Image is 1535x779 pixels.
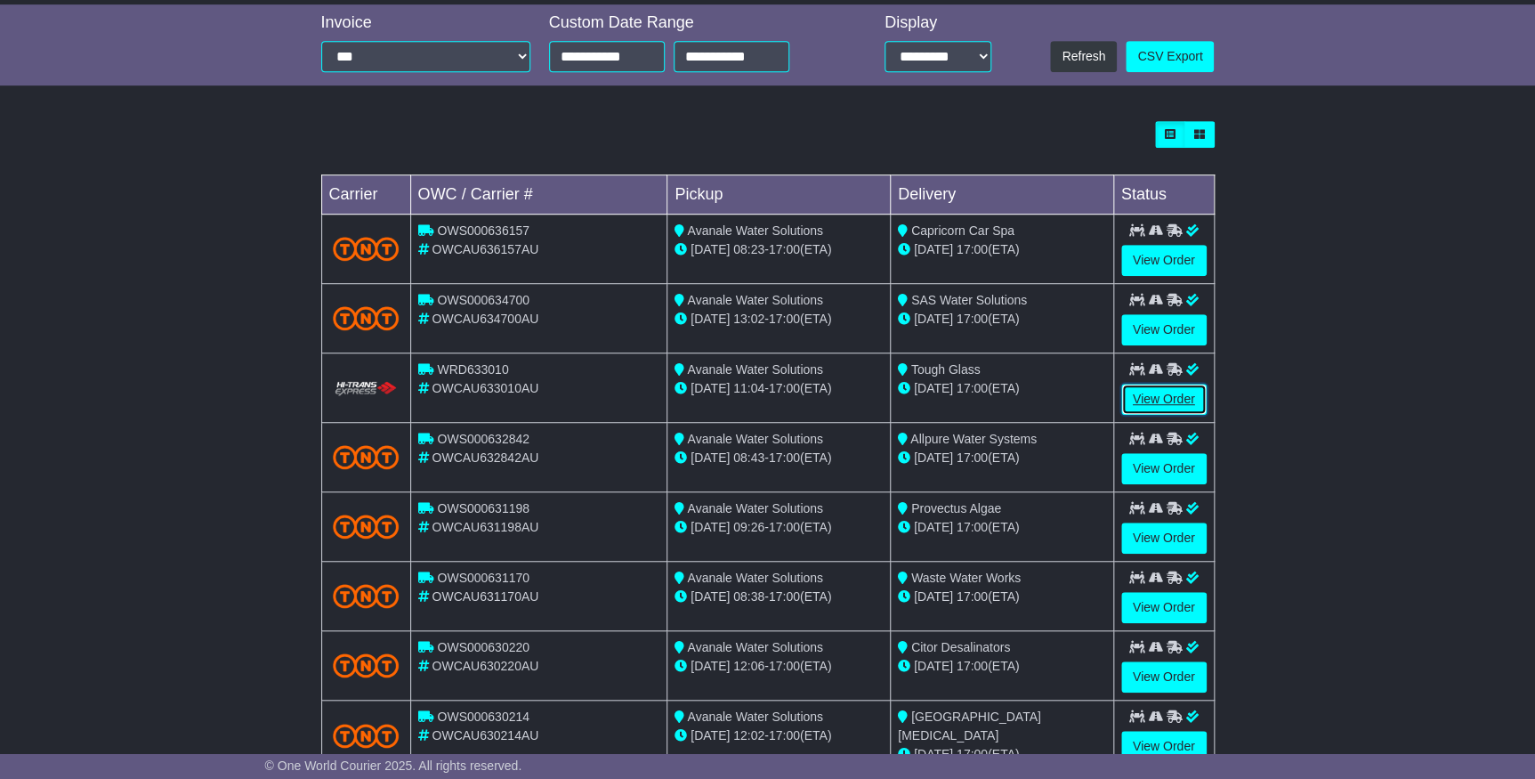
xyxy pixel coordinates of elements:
span: OWS000636157 [437,223,529,238]
span: [DATE] [691,312,730,326]
img: HiTrans.png [333,380,400,397]
span: 09:26 [733,520,764,534]
button: Refresh [1050,41,1117,72]
td: Pickup [667,175,891,215]
a: View Order [1121,384,1207,415]
span: [DATE] [691,520,730,534]
img: TNT_Domestic.png [333,306,400,330]
span: [DATE] [691,728,730,742]
span: 17:00 [769,312,800,326]
div: Invoice [321,13,531,33]
td: OWC / Carrier # [410,175,667,215]
a: View Order [1121,523,1207,554]
div: - (ETA) [675,379,883,398]
span: Provectus Algae [911,501,1001,515]
span: [DATE] [914,659,953,673]
span: [DATE] [914,589,953,604]
img: TNT_Domestic.png [333,584,400,608]
img: TNT_Domestic.png [333,724,400,748]
span: Avanale Water Solutions [687,640,823,654]
span: 13:02 [733,312,764,326]
span: Avanale Water Solutions [687,501,823,515]
span: Allpure Water Systems [910,432,1037,446]
span: [DATE] [691,381,730,395]
span: 17:00 [957,381,988,395]
span: 08:38 [733,589,764,604]
span: OWS000630214 [437,710,529,724]
span: [DATE] [691,659,730,673]
span: OWS000631198 [437,501,529,515]
div: (ETA) [898,449,1106,467]
span: Waste Water Works [911,571,1021,585]
span: OWCAU634700AU [432,312,538,326]
span: Citor Desalinators [911,640,1010,654]
span: OWCAU632842AU [432,450,538,465]
span: 12:06 [733,659,764,673]
div: - (ETA) [675,657,883,676]
div: - (ETA) [675,310,883,329]
div: - (ETA) [675,449,883,467]
img: TNT_Domestic.png [333,653,400,678]
span: 17:00 [957,520,988,534]
span: 08:23 [733,242,764,256]
span: OWS000630220 [437,640,529,654]
span: 17:00 [769,659,800,673]
span: 17:00 [769,242,800,256]
img: TNT_Domestic.png [333,237,400,261]
span: Avanale Water Solutions [687,223,823,238]
span: 17:00 [957,747,988,761]
span: 17:00 [957,589,988,604]
span: 17:00 [769,728,800,742]
div: (ETA) [898,588,1106,606]
span: Capricorn Car Spa [911,223,1014,238]
a: View Order [1121,661,1207,693]
span: [DATE] [914,450,953,465]
a: View Order [1121,592,1207,623]
span: 17:00 [957,659,988,673]
a: View Order [1121,731,1207,762]
div: (ETA) [898,379,1106,398]
span: OWCAU630214AU [432,728,538,742]
span: 12:02 [733,728,764,742]
span: OWCAU636157AU [432,242,538,256]
span: 17:00 [957,312,988,326]
div: - (ETA) [675,588,883,606]
span: Avanale Water Solutions [687,710,823,724]
span: OWCAU630220AU [432,659,538,673]
span: OWS000631170 [437,571,529,585]
td: Delivery [890,175,1113,215]
div: (ETA) [898,745,1106,764]
span: OWCAU631170AU [432,589,538,604]
a: View Order [1121,245,1207,276]
span: [DATE] [914,520,953,534]
span: Avanale Water Solutions [687,362,823,377]
td: Status [1113,175,1214,215]
span: [DATE] [914,242,953,256]
a: View Order [1121,453,1207,484]
span: 11:04 [733,381,764,395]
span: 17:00 [957,242,988,256]
div: - (ETA) [675,518,883,537]
span: 17:00 [769,589,800,604]
span: 17:00 [769,520,800,534]
span: WRD633010 [437,362,508,377]
div: (ETA) [898,240,1106,259]
span: Tough Glass [911,362,981,377]
img: TNT_Domestic.png [333,445,400,469]
span: OWCAU631198AU [432,520,538,534]
span: Avanale Water Solutions [687,293,823,307]
a: CSV Export [1126,41,1214,72]
span: [GEOGRAPHIC_DATA] [MEDICAL_DATA] [898,710,1041,742]
span: Avanale Water Solutions [687,432,823,446]
span: OWS000632842 [437,432,529,446]
span: 17:00 [957,450,988,465]
a: View Order [1121,314,1207,345]
div: Display [885,13,991,33]
div: (ETA) [898,518,1106,537]
span: [DATE] [691,450,730,465]
span: Avanale Water Solutions [687,571,823,585]
span: 08:43 [733,450,764,465]
div: (ETA) [898,310,1106,329]
span: 17:00 [769,450,800,465]
span: [DATE] [691,589,730,604]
